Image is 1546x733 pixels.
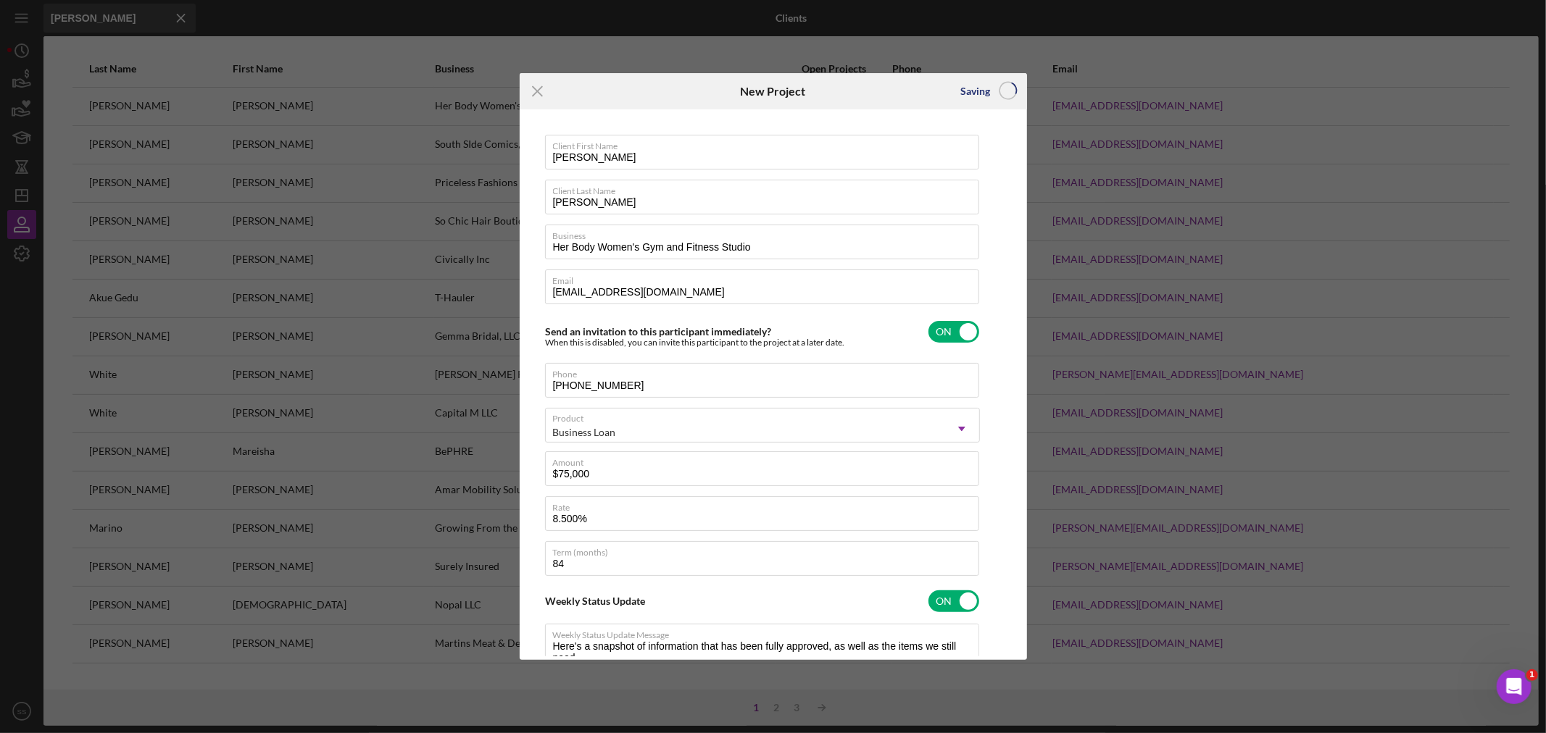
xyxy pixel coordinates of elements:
span: 1 [1526,669,1538,681]
label: Weekly Status Update Message [553,624,979,640]
h6: New Project [740,85,805,98]
label: Term (months) [553,542,979,558]
button: Saving [946,77,1026,106]
div: Business Loan [553,427,616,438]
textarea: Here's a snapshot of information that has been fully approved, as well as the items we still need... [545,624,979,670]
label: Weekly Status Update [546,595,646,607]
iframe: Intercom live chat [1497,669,1532,704]
label: Phone [553,364,979,380]
label: Client First Name [553,135,979,151]
div: Saving [960,77,990,106]
label: Rate [553,497,979,513]
label: Amount [553,452,979,468]
label: Business [553,225,979,241]
div: When this is disabled, you can invite this participant to the project at a later date. [546,338,845,348]
label: Client Last Name [553,180,979,196]
label: Email [553,270,979,286]
label: Send an invitation to this participant immediately? [546,325,772,338]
